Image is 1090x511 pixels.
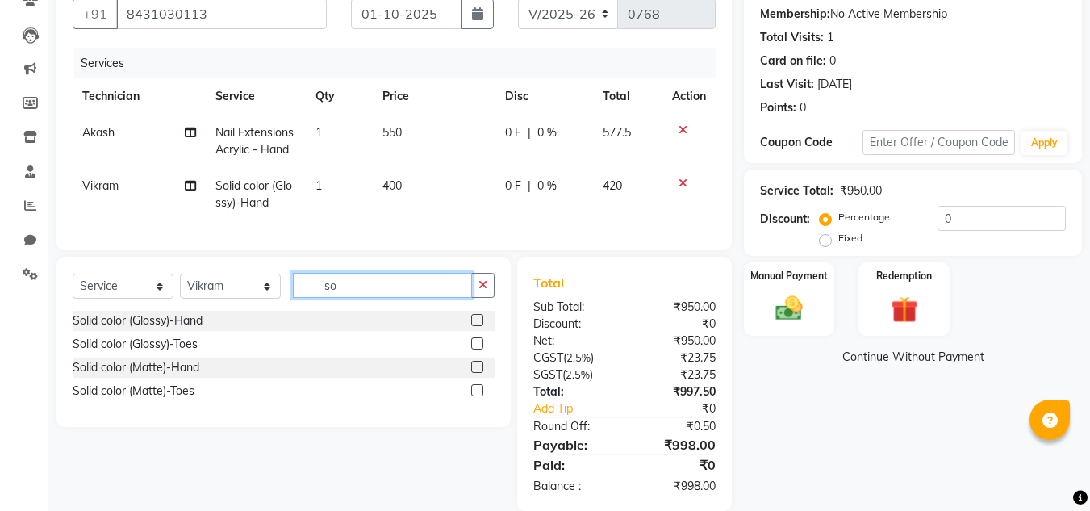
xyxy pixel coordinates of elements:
[533,367,562,382] span: SGST
[624,478,728,495] div: ₹998.00
[73,78,206,115] th: Technician
[767,293,811,324] img: _cash.svg
[838,231,862,245] label: Fixed
[760,99,796,116] div: Points:
[73,359,199,376] div: Solid color (Matte)-Hand
[73,383,194,400] div: Solid color (Matte)-Toes
[624,299,728,316] div: ₹950.00
[215,125,294,157] span: Nail Extensions Acrylic - Hand
[315,125,322,140] span: 1
[1021,131,1067,155] button: Apply
[760,182,833,199] div: Service Total:
[760,134,862,151] div: Coupon Code
[315,178,322,193] span: 1
[760,6,1066,23] div: No Active Membership
[521,478,624,495] div: Balance :
[521,383,624,400] div: Total:
[760,29,824,46] div: Total Visits:
[528,178,531,195] span: |
[495,78,593,115] th: Disc
[876,269,932,283] label: Redemption
[382,178,402,193] span: 400
[521,333,624,350] div: Net:
[662,78,716,115] th: Action
[505,124,521,141] span: 0 F
[74,48,728,78] div: Services
[73,336,198,353] div: Solid color (Glossy)-Toes
[840,182,882,199] div: ₹950.00
[521,418,624,435] div: Round Off:
[528,124,531,141] span: |
[593,78,662,115] th: Total
[760,52,826,69] div: Card on file:
[750,269,828,283] label: Manual Payment
[827,29,833,46] div: 1
[642,400,729,417] div: ₹0
[293,273,472,298] input: Search or Scan
[760,211,810,228] div: Discount:
[521,455,624,475] div: Paid:
[306,78,373,115] th: Qty
[624,418,728,435] div: ₹0.50
[624,333,728,350] div: ₹950.00
[883,293,926,326] img: _gift.svg
[829,52,836,69] div: 0
[800,99,806,116] div: 0
[760,6,830,23] div: Membership:
[537,124,557,141] span: 0 %
[82,178,119,193] span: Vikram
[760,76,814,93] div: Last Visit:
[624,350,728,366] div: ₹23.75
[624,383,728,400] div: ₹997.50
[521,350,624,366] div: ( )
[624,455,728,475] div: ₹0
[206,78,306,115] th: Service
[521,366,624,383] div: ( )
[603,125,631,140] span: 577.5
[747,349,1079,366] a: Continue Without Payment
[537,178,557,195] span: 0 %
[533,350,563,365] span: CGST
[521,299,624,316] div: Sub Total:
[603,178,622,193] span: 420
[521,316,624,333] div: Discount:
[838,210,890,224] label: Percentage
[505,178,521,195] span: 0 F
[566,351,591,364] span: 2.5%
[382,125,402,140] span: 550
[521,435,624,454] div: Payable:
[373,78,495,115] th: Price
[624,366,728,383] div: ₹23.75
[521,400,641,417] a: Add Tip
[73,312,203,329] div: Solid color (Glossy)-Hand
[624,316,728,333] div: ₹0
[533,274,570,291] span: Total
[624,435,728,454] div: ₹998.00
[215,178,292,210] span: Solid color (Glossy)-Hand
[566,368,590,381] span: 2.5%
[82,125,115,140] span: Akash
[817,76,852,93] div: [DATE]
[862,130,1015,155] input: Enter Offer / Coupon Code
